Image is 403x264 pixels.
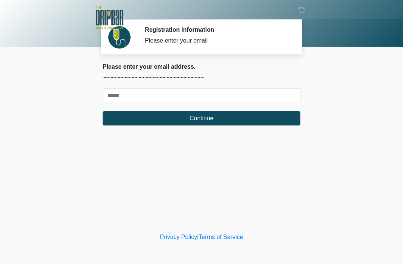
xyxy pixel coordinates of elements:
p: ~~~~~~~~~~~~~~~~~~~~~~~~~~~~~ [103,73,300,82]
img: Agent Avatar [108,26,131,49]
div: Please enter your email [145,36,289,45]
button: Continue [103,111,300,125]
a: Terms of Service [199,234,243,240]
img: The DRIPBaR - New Braunfels Logo [95,6,124,30]
a: | [197,234,199,240]
h2: Please enter your email address. [103,63,300,70]
a: Privacy Policy [160,234,197,240]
